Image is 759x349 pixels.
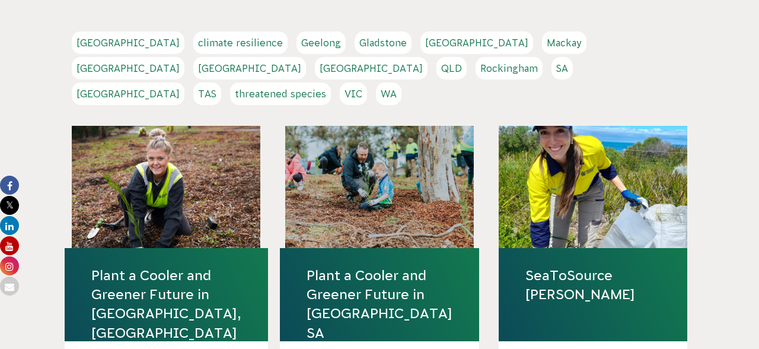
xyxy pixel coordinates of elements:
[551,57,573,80] a: SA
[340,83,367,105] a: VIC
[420,31,533,54] a: [GEOGRAPHIC_DATA]
[193,57,306,80] a: [GEOGRAPHIC_DATA]
[193,83,221,105] a: TAS
[436,57,467,80] a: QLD
[193,31,288,54] a: climate resilience
[72,83,184,105] a: [GEOGRAPHIC_DATA]
[355,31,412,54] a: Gladstone
[230,83,331,105] a: threatened species
[296,31,346,54] a: Geelong
[376,83,401,105] a: WA
[315,57,428,80] a: [GEOGRAPHIC_DATA]
[72,57,184,80] a: [GEOGRAPHIC_DATA]
[307,266,452,342] a: Plant a Cooler and Greener Future in [GEOGRAPHIC_DATA] SA
[72,31,184,54] a: [GEOGRAPHIC_DATA]
[91,266,241,342] a: Plant a Cooler and Greener Future in [GEOGRAPHIC_DATA], [GEOGRAPHIC_DATA]
[476,57,543,80] a: Rockingham
[542,31,586,54] a: Mackay
[525,266,661,304] a: SeaToSource [PERSON_NAME]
